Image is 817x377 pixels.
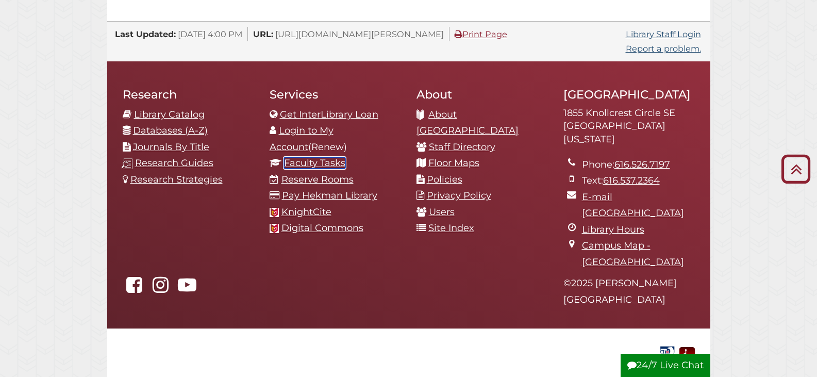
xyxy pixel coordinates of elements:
[626,29,701,39] a: Library Staff Login
[149,283,173,294] a: hekmanlibrary on Instagram
[253,29,273,39] span: URL:
[284,157,345,169] a: Faculty Tasks
[135,157,213,169] a: Research Guides
[115,29,176,39] span: Last Updated:
[582,173,695,189] li: Text:
[429,141,495,153] a: Staff Directory
[280,109,378,120] a: Get InterLibrary Loan
[270,224,279,233] img: Calvin favicon logo
[777,160,814,177] a: Back to Top
[130,174,223,185] a: Research Strategies
[658,345,677,360] img: Government Documents Federal Depository Library
[582,191,684,219] a: E-mail [GEOGRAPHIC_DATA]
[281,206,331,218] a: KnightCite
[455,30,462,38] i: Print Page
[175,283,199,294] a: Hekman Library on YouTube
[123,87,254,102] h2: Research
[429,206,455,218] a: Users
[133,141,209,153] a: Journals By Title
[582,224,644,235] a: Library Hours
[178,29,242,39] span: [DATE] 4:00 PM
[626,43,701,54] a: Report a problem.
[658,346,677,357] a: Government Documents Federal Depository Library
[123,283,146,294] a: Hekman Library on Facebook
[679,345,695,360] img: Disability Assistance
[281,174,354,185] a: Reserve Rooms
[427,190,491,201] a: Privacy Policy
[282,190,377,201] a: Pay Hekman Library
[428,157,479,169] a: Floor Maps
[270,123,401,155] li: (Renew)
[582,240,684,268] a: Campus Map - [GEOGRAPHIC_DATA]
[563,275,695,308] p: © 2025 [PERSON_NAME][GEOGRAPHIC_DATA]
[563,107,695,146] address: 1855 Knollcrest Circle SE [GEOGRAPHIC_DATA][US_STATE]
[122,158,132,169] img: research-guides-icon-white_37x37.png
[270,208,279,217] img: Calvin favicon logo
[270,125,334,153] a: Login to My Account
[563,87,695,102] h2: [GEOGRAPHIC_DATA]
[416,87,548,102] h2: About
[455,29,507,39] a: Print Page
[270,87,401,102] h2: Services
[614,159,670,170] a: 616.526.7197
[679,346,695,357] a: Disability Assistance
[275,29,444,39] span: [URL][DOMAIN_NAME][PERSON_NAME]
[133,125,208,136] a: Databases (A-Z)
[427,174,462,185] a: Policies
[281,222,363,234] a: Digital Commons
[582,157,695,173] li: Phone:
[134,109,205,120] a: Library Catalog
[603,175,660,186] a: 616.537.2364
[428,222,474,234] a: Site Index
